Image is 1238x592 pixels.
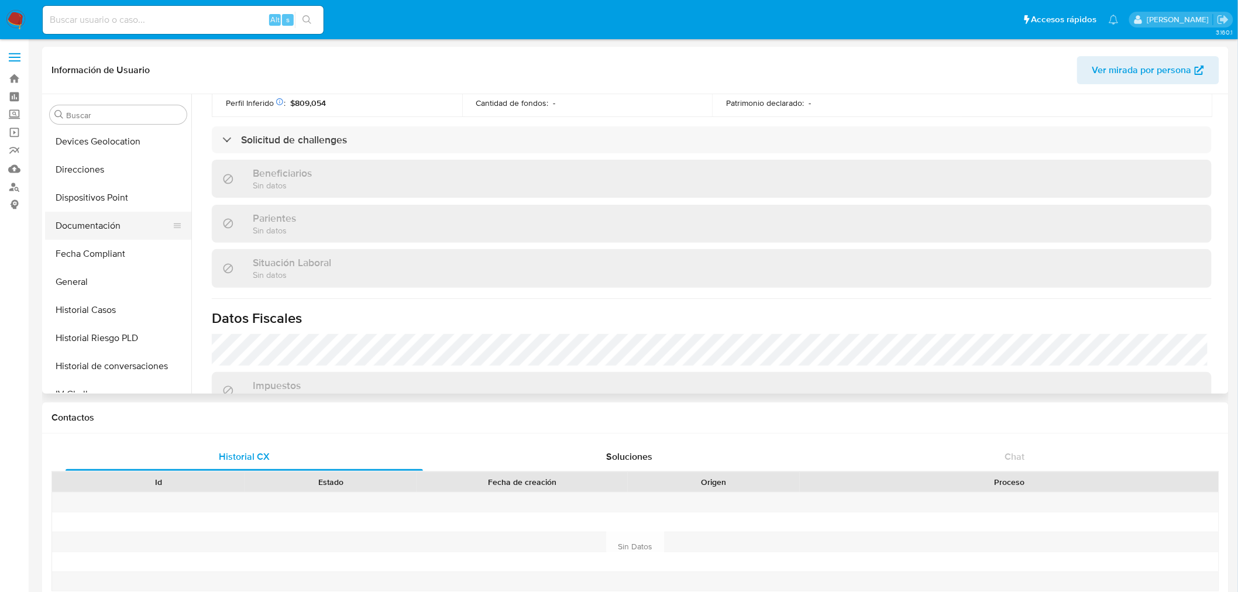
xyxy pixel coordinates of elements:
[290,97,326,109] span: $809,054
[253,392,301,403] p: Sin datos
[1109,15,1119,25] a: Notificaciones
[253,225,296,236] p: Sin datos
[212,309,1212,327] h1: Datos Fiscales
[286,14,290,25] span: s
[45,380,191,408] button: IV Challenges
[45,156,191,184] button: Direcciones
[212,205,1212,243] div: ParientesSin datos
[241,133,347,146] h3: Solicitud de challenges
[1217,13,1229,26] a: Salir
[212,249,1212,287] div: Situación LaboralSin datos
[45,240,191,268] button: Fecha Compliant
[81,476,236,488] div: Id
[45,128,191,156] button: Devices Geolocation
[1031,13,1097,26] span: Accesos rápidos
[219,450,270,463] span: Historial CX
[45,268,191,296] button: General
[51,64,150,76] h1: Información de Usuario
[1092,56,1192,84] span: Ver mirada por persona
[809,98,811,108] p: -
[726,98,804,108] p: Patrimonio declarado :
[253,212,296,225] h3: Parientes
[45,296,191,324] button: Historial Casos
[607,450,653,463] span: Soluciones
[43,12,324,27] input: Buscar usuario o caso...
[1005,450,1025,463] span: Chat
[476,98,549,108] p: Cantidad de fondos :
[253,269,331,280] p: Sin datos
[253,256,331,269] h3: Situación Laboral
[66,110,182,121] input: Buscar
[253,167,312,180] h3: Beneficiarios
[45,324,191,352] button: Historial Riesgo PLD
[45,184,191,212] button: Dispositivos Point
[54,110,64,119] button: Buscar
[253,180,312,191] p: Sin datos
[1077,56,1219,84] button: Ver mirada por persona
[45,212,182,240] button: Documentación
[636,476,792,488] div: Origen
[226,98,286,108] p: Perfil Inferido :
[212,126,1212,153] div: Solicitud de challenges
[808,476,1211,488] div: Proceso
[253,476,408,488] div: Estado
[1147,14,1213,25] p: belen.palamara@mercadolibre.com
[295,12,319,28] button: search-icon
[212,160,1212,198] div: BeneficiariosSin datos
[45,352,191,380] button: Historial de conversaciones
[270,14,280,25] span: Alt
[253,379,301,392] h3: Impuestos
[212,372,1212,410] div: ImpuestosSin datos
[553,98,556,108] p: -
[51,412,1219,424] h1: Contactos
[425,476,620,488] div: Fecha de creación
